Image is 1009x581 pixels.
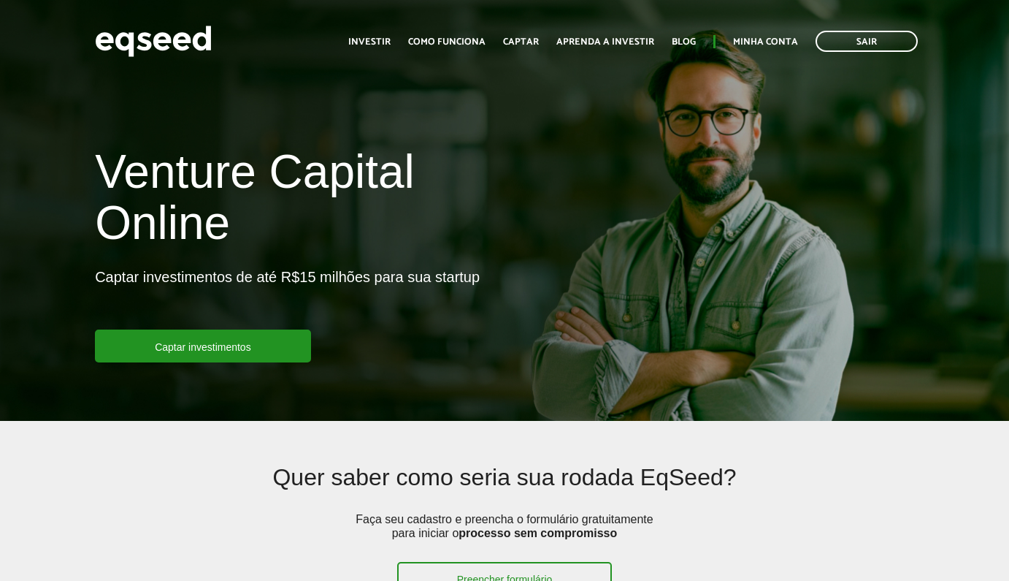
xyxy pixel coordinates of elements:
a: Sair [816,31,918,52]
h1: Venture Capital Online [95,146,494,257]
a: Investir [348,37,391,47]
a: Blog [672,37,696,47]
a: Como funciona [408,37,486,47]
a: Captar investimentos [95,330,311,362]
p: Faça seu cadastro e preencha o formulário gratuitamente para iniciar o [351,512,658,562]
a: Captar [503,37,539,47]
img: EqSeed [95,22,212,61]
a: Aprenda a investir [556,37,654,47]
strong: processo sem compromisso [459,527,617,539]
h2: Quer saber como seria sua rodada EqSeed? [179,465,829,512]
a: Minha conta [733,37,798,47]
p: Captar investimentos de até R$15 milhões para sua startup [95,268,480,330]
